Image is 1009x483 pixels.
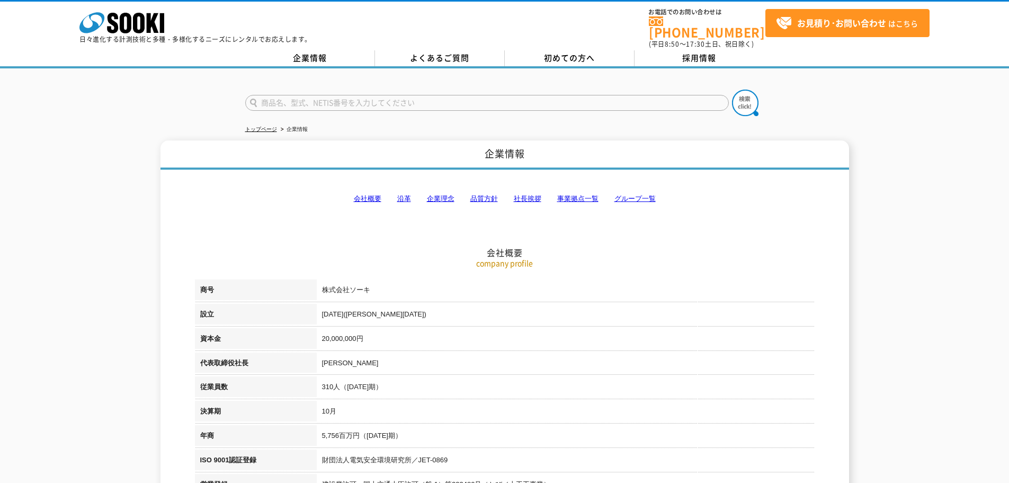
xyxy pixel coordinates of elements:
td: 20,000,000円 [317,328,815,353]
p: 日々進化する計測技術と多種・多様化するニーズにレンタルでお応えします。 [79,36,311,42]
th: 年商 [195,425,317,450]
th: 商号 [195,279,317,304]
th: 代表取締役社長 [195,353,317,377]
td: 10月 [317,401,815,425]
p: company profile [195,258,815,269]
a: 会社概要 [354,195,381,203]
td: 株式会社ソーキ [317,279,815,304]
li: 企業情報 [279,124,308,135]
a: 沿革 [397,195,411,203]
th: 設立 [195,304,317,328]
a: 企業理念 [427,195,454,203]
a: 品質方針 [470,195,498,203]
a: [PHONE_NUMBER] [649,16,765,38]
th: 資本金 [195,328,317,353]
a: 採用情報 [635,50,764,66]
span: はこちら [776,15,918,31]
h2: 会社概要 [195,141,815,258]
td: 財団法人電気安全環境研究所／JET-0869 [317,450,815,474]
a: 社長挨拶 [514,195,541,203]
a: お見積り･お問い合わせはこちら [765,9,930,37]
a: 企業情報 [245,50,375,66]
a: 事業拠点一覧 [557,195,599,203]
strong: お見積り･お問い合わせ [797,16,886,29]
h1: 企業情報 [160,140,849,170]
span: (平日 ～ 土日、祝日除く) [649,39,754,49]
a: トップページ [245,126,277,132]
th: 従業員数 [195,376,317,401]
td: 5,756百万円（[DATE]期） [317,425,815,450]
input: 商品名、型式、NETIS番号を入力してください [245,95,729,111]
span: 8:50 [665,39,680,49]
a: よくあるご質問 [375,50,505,66]
th: ISO 9001認証登録 [195,450,317,474]
a: グループ一覧 [614,195,656,203]
td: 310人（[DATE]期） [317,376,815,401]
a: 初めての方へ [505,50,635,66]
span: 初めての方へ [544,52,595,64]
td: [PERSON_NAME] [317,353,815,377]
span: お電話でのお問い合わせは [649,9,765,15]
img: btn_search.png [732,90,758,116]
td: [DATE]([PERSON_NAME][DATE]) [317,304,815,328]
th: 決算期 [195,401,317,425]
span: 17:30 [686,39,705,49]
